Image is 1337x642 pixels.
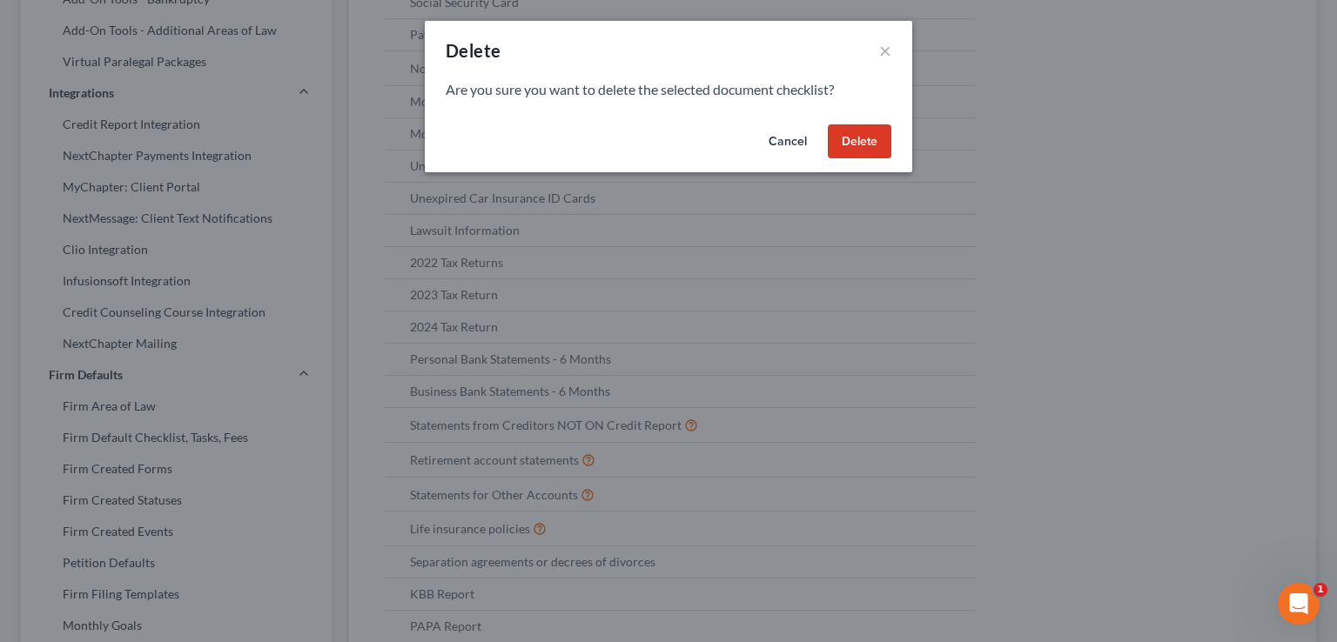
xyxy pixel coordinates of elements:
p: Are you sure you want to delete the selected document checklist? [446,80,891,100]
button: Cancel [755,124,821,159]
span: 1 [1313,583,1327,597]
button: Delete [828,124,891,159]
iframe: Intercom live chat [1278,583,1320,625]
div: Delete [446,38,501,63]
button: × [879,40,891,61]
